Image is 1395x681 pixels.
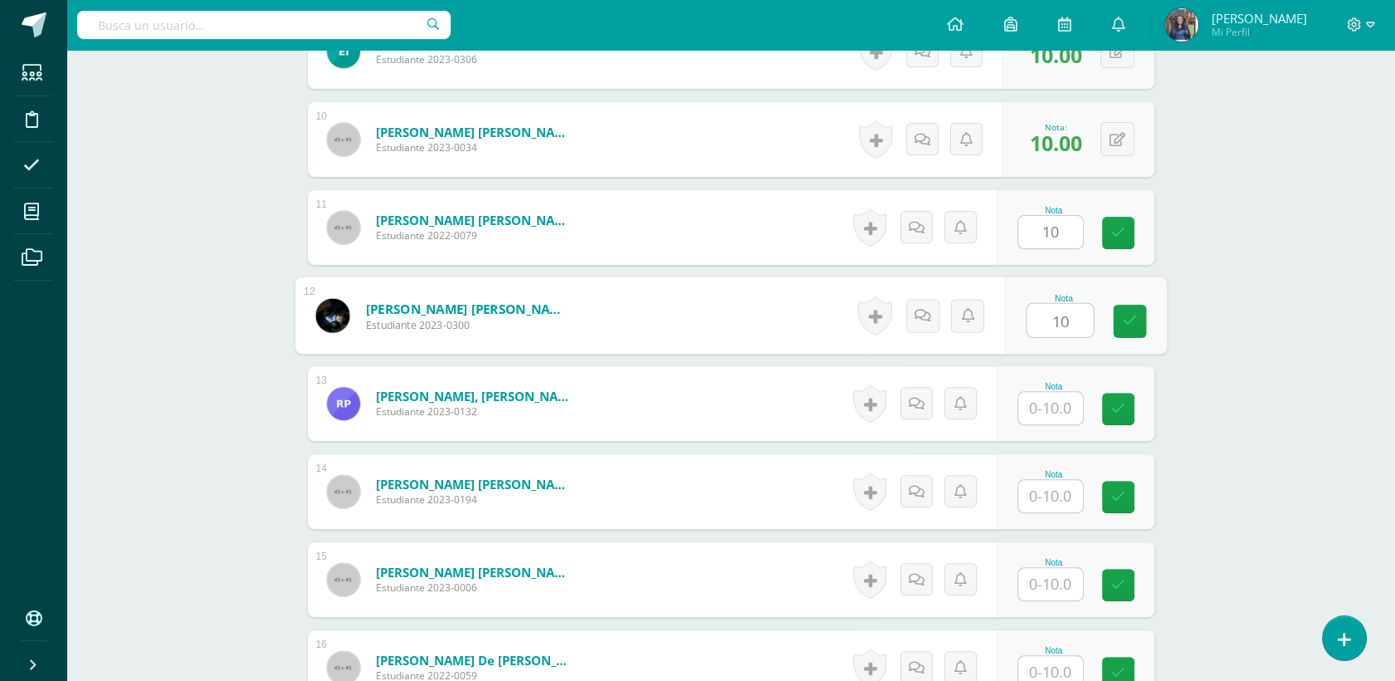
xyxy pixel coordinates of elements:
[327,475,360,508] img: 45x45
[376,388,575,404] a: [PERSON_NAME], [PERSON_NAME]
[376,228,575,243] span: Estudiante 2022-0079
[327,35,360,68] img: 69ba1c60a8228d1e6303824ce1cc6def.png
[376,492,575,507] span: Estudiante 2023-0194
[376,52,575,66] span: Estudiante 2023-0306
[1030,121,1082,133] div: Nota:
[376,581,575,595] span: Estudiante 2023-0006
[1018,568,1083,600] input: 0-10.0
[327,211,360,244] img: 45x45
[365,317,570,332] span: Estudiante 2023-0300
[1017,206,1090,215] div: Nota
[327,123,360,156] img: 45x45
[376,140,575,154] span: Estudiante 2023-0034
[1027,304,1093,337] input: 0-10.0
[365,300,570,317] a: [PERSON_NAME] [PERSON_NAME]
[376,652,575,669] a: [PERSON_NAME] de [PERSON_NAME]
[1017,382,1090,391] div: Nota
[376,564,575,581] a: [PERSON_NAME] [PERSON_NAME]
[1030,41,1082,69] span: 10.00
[376,404,575,419] span: Estudiante 2023-0132
[1017,558,1090,567] div: Nota
[1017,470,1090,479] div: Nota
[1018,480,1083,512] input: 0-10.0
[77,11,451,39] input: Busca un usuario...
[376,212,575,228] a: [PERSON_NAME] [PERSON_NAME]
[376,476,575,492] a: [PERSON_NAME] [PERSON_NAME]
[1165,8,1198,42] img: 97de3abe636775f55b96517d7f939dce.png
[1017,646,1090,655] div: Nota
[327,563,360,596] img: 45x45
[376,124,575,140] a: [PERSON_NAME] [PERSON_NAME]
[1018,392,1083,424] input: 0-10.0
[315,298,349,332] img: 98e2c004d1c254c9c674b905696a2176.png
[1026,293,1101,302] div: Nota
[1211,25,1306,39] span: Mi Perfil
[1030,129,1082,157] span: 10.00
[327,387,360,420] img: fd7ce1b6f83d0728603be3ddfd3e1d11.png
[1018,216,1083,248] input: 0-10.0
[1211,10,1306,27] span: [PERSON_NAME]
